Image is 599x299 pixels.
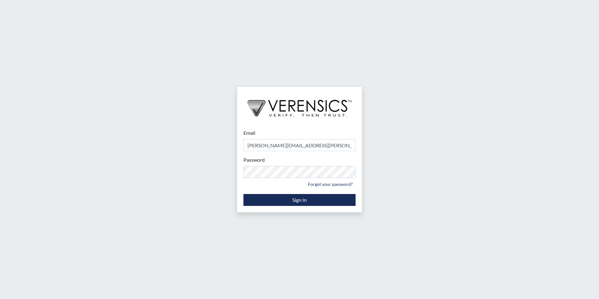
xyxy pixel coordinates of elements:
a: Forgot your password? [305,179,356,189]
button: Sign In [243,194,356,206]
label: Password [243,156,265,164]
label: Email [243,129,255,137]
img: logo-wide-black.2aad4157.png [237,87,362,123]
input: Email [243,139,356,151]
